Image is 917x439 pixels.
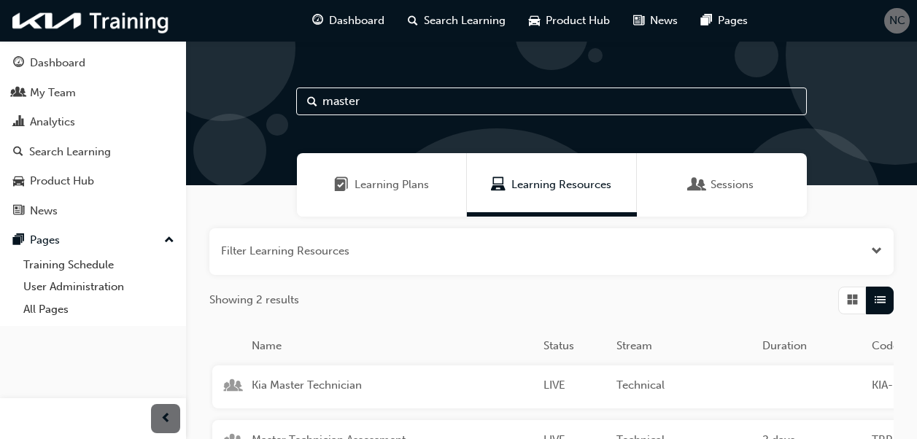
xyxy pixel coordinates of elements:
span: Sessions [711,176,754,193]
span: chart-icon [13,116,24,129]
input: Search... [296,88,807,115]
button: NC [884,8,910,34]
button: Open the filter [871,243,882,260]
a: News [6,198,180,225]
span: Pages [718,12,748,29]
a: User Administration [18,276,180,298]
span: pages-icon [701,12,712,30]
a: Learning PlansLearning Plans [297,153,467,217]
span: up-icon [164,231,174,250]
div: LIVE [538,377,611,397]
span: Search Learning [424,12,506,29]
button: DashboardMy TeamAnalyticsSearch LearningProduct HubNews [6,47,180,227]
a: SessionsSessions [637,153,807,217]
img: kia-training [7,6,175,36]
a: Training Schedule [18,254,180,276]
span: search-icon [13,146,23,159]
span: news-icon [633,12,644,30]
span: NC [889,12,905,29]
a: pages-iconPages [689,6,759,36]
div: Status [538,338,611,354]
div: Duration [757,338,866,354]
span: learningResourceType_INSTRUCTOR_LED-icon [227,379,240,395]
div: Pages [30,232,60,249]
span: Learning Resources [491,176,506,193]
a: Product Hub [6,168,180,195]
a: search-iconSearch Learning [396,6,517,36]
span: people-icon [13,87,24,100]
div: Dashboard [30,55,85,71]
div: Search Learning [29,144,111,160]
div: Analytics [30,114,75,131]
span: List [875,292,886,308]
a: guage-iconDashboard [301,6,396,36]
span: Learning Plans [334,176,349,193]
span: prev-icon [160,410,171,428]
span: Grid [847,292,858,308]
span: search-icon [408,12,418,30]
a: car-iconProduct Hub [517,6,622,36]
span: Sessions [690,176,705,193]
div: Stream [611,338,757,354]
a: Analytics [6,109,180,136]
span: Learning Plans [355,176,429,193]
span: news-icon [13,205,24,218]
div: News [30,203,58,219]
a: My Team [6,79,180,106]
span: News [650,12,678,29]
a: news-iconNews [622,6,689,36]
div: Product Hub [30,173,94,190]
span: Search [307,93,317,110]
span: Technical [616,377,751,394]
a: All Pages [18,298,180,321]
span: car-icon [13,175,24,188]
span: Showing 2 results [209,292,299,308]
span: car-icon [529,12,540,30]
span: Dashboard [329,12,384,29]
button: Pages [6,227,180,254]
span: Kia Master Technician [252,377,532,394]
span: guage-icon [312,12,323,30]
span: guage-icon [13,57,24,70]
a: Search Learning [6,139,180,166]
span: Product Hub [546,12,610,29]
a: Dashboard [6,50,180,77]
a: Learning ResourcesLearning Resources [467,153,637,217]
div: My Team [30,85,76,101]
span: Learning Resources [511,176,611,193]
span: pages-icon [13,234,24,247]
div: Name [246,338,538,354]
